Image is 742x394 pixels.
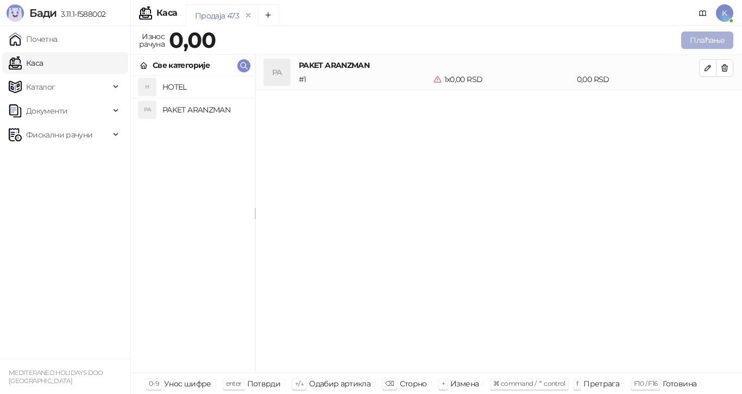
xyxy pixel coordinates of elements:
div: PA [139,101,156,118]
small: MEDITERANEO HOLIDAYS DOO [GEOGRAPHIC_DATA] [9,369,103,385]
div: Све категорије [153,59,210,71]
div: Претрага [583,377,619,391]
span: Документи [26,100,67,122]
div: 1 x 0,00 RSD [431,73,574,85]
span: enter [226,379,242,387]
strong: 0,00 [169,27,216,53]
h4: HOTEL [162,78,246,96]
button: Add tab [257,4,279,26]
a: Документација [694,4,712,22]
span: Фискални рачуни [26,124,92,146]
span: ⌘ command / ⌃ control [493,379,565,387]
span: 0-9 [149,379,159,387]
h4: PAKET ARANZMAN [162,101,246,118]
span: Каталог [26,76,55,98]
a: Каса [9,52,43,74]
span: ⌫ [385,379,394,387]
div: Износ рачуна [137,29,167,51]
div: grid [131,76,255,373]
span: ↑/↓ [295,379,304,387]
div: Каса [156,9,177,17]
a: Почетна [9,28,58,50]
div: H [139,78,156,96]
span: Бади [29,7,56,20]
div: Потврди [247,377,281,391]
span: F10 / F16 [634,379,657,387]
button: remove [241,11,255,20]
div: Унос шифре [164,377,211,391]
div: Одабир артикла [309,377,370,391]
h4: PAKET ARANZMAN [299,59,699,71]
div: Готовина [663,377,696,391]
div: # 1 [297,73,431,85]
span: + [442,379,445,387]
span: 3.11.1-f588002 [56,9,105,19]
span: f [576,379,578,387]
div: 0,00 RSD [575,73,701,85]
img: Logo [7,4,24,22]
div: Сторно [400,377,427,391]
span: K [716,4,733,22]
div: Измена [450,377,479,391]
button: Плаћање [681,32,733,49]
div: Продаја 473 [195,10,239,22]
div: PA [264,59,290,85]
